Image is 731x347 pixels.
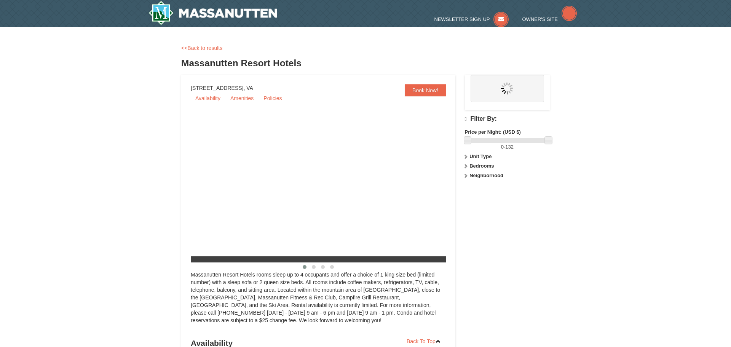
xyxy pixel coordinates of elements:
strong: Unit Type [469,154,492,159]
a: <<Back to results [181,45,222,51]
a: Book Now! [405,84,446,96]
strong: Bedrooms [469,163,494,169]
span: 132 [505,144,514,150]
a: Availability [191,93,225,104]
h3: Massanutten Resort Hotels [181,56,550,71]
strong: Neighborhood [469,173,503,178]
img: Massanutten Resort Logo [148,1,277,25]
a: Policies [259,93,286,104]
div: Massanutten Resort Hotels rooms sleep up to 4 occupants and offer a choice of 1 king size bed (li... [191,271,446,332]
span: 0 [501,144,504,150]
label: - [465,143,550,151]
img: wait.gif [501,82,513,94]
strong: Price per Night: (USD $) [465,129,521,135]
a: Amenities [226,93,258,104]
a: Massanutten Resort [148,1,277,25]
a: Newsletter Sign Up [434,16,509,22]
span: Owner's Site [522,16,558,22]
a: Back To Top [402,336,446,347]
a: Owner's Site [522,16,577,22]
h4: Filter By: [465,115,550,123]
span: Newsletter Sign Up [434,16,490,22]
